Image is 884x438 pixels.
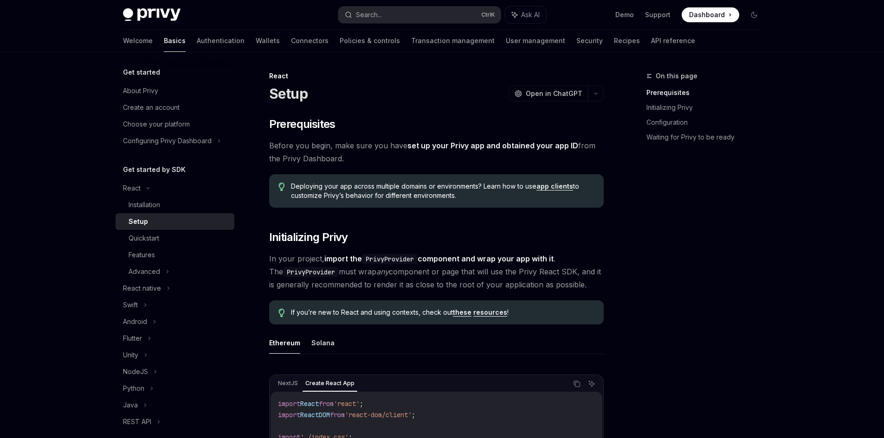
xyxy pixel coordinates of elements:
div: Quickstart [129,233,159,244]
a: Create an account [116,99,234,116]
a: Initializing Privy [646,100,769,115]
div: React native [123,283,161,294]
button: Ethereum [269,332,300,354]
div: NextJS [275,378,301,389]
span: On this page [656,70,697,82]
span: ; [360,400,363,408]
span: In your project, . The must wrap component or page that will use the Privy React SDK, and it is g... [269,252,604,291]
span: Open in ChatGPT [526,89,582,98]
button: Search...CtrlK [338,6,501,23]
span: 'react-dom/client' [345,411,412,419]
span: Dashboard [689,10,725,19]
a: Features [116,247,234,263]
div: Create React App [303,378,357,389]
span: Initializing Privy [269,230,348,245]
a: Basics [164,30,186,52]
span: Ctrl K [481,11,495,19]
span: ReactDOM [300,411,330,419]
h5: Get started [123,67,160,78]
div: REST API [123,416,151,427]
div: Setup [129,216,148,227]
span: import [278,400,300,408]
button: Copy the contents from the code block [571,378,583,390]
div: Search... [356,9,382,20]
a: Quickstart [116,230,234,247]
svg: Tip [278,183,285,191]
span: If you’re new to React and using contexts, check out ! [291,308,594,317]
em: any [376,267,389,276]
a: Prerequisites [646,85,769,100]
img: dark logo [123,8,181,21]
span: from [319,400,334,408]
a: Security [576,30,603,52]
span: React [300,400,319,408]
a: Installation [116,197,234,213]
div: Create an account [123,102,180,113]
span: from [330,411,345,419]
a: Transaction management [411,30,495,52]
div: About Privy [123,85,158,96]
h5: Get started by SDK [123,164,186,175]
a: User management [506,30,565,52]
button: Solana [311,332,335,354]
a: Waiting for Privy to be ready [646,130,769,145]
strong: import the component and wrap your app with it [324,254,554,263]
div: Python [123,383,144,394]
span: Deploying your app across multiple domains or environments? Learn how to use to customize Privy’s... [291,182,594,200]
div: React [123,183,141,194]
a: resources [473,308,507,317]
a: Recipes [614,30,640,52]
div: Features [129,249,155,260]
a: API reference [651,30,695,52]
span: Prerequisites [269,117,336,132]
button: Toggle dark mode [747,7,761,22]
a: Wallets [256,30,280,52]
a: Connectors [291,30,329,52]
button: Ask AI [505,6,546,23]
a: Policies & controls [340,30,400,52]
button: Open in ChatGPT [509,86,588,102]
a: Setup [116,213,234,230]
code: PrivyProvider [283,267,339,277]
div: Flutter [123,333,142,344]
div: Configuring Privy Dashboard [123,135,212,146]
span: Ask AI [521,10,540,19]
a: Dashboard [682,7,739,22]
div: Installation [129,199,160,210]
span: import [278,411,300,419]
a: Configuration [646,115,769,130]
span: Before you begin, make sure you have from the Privy Dashboard. [269,139,604,165]
div: Java [123,400,138,411]
a: these [453,308,471,317]
a: About Privy [116,83,234,99]
a: set up your Privy app and obtained your app ID [407,141,578,151]
div: NodeJS [123,366,148,377]
span: 'react' [334,400,360,408]
svg: Tip [278,309,285,317]
a: Choose your platform [116,116,234,133]
code: PrivyProvider [362,254,418,264]
div: Unity [123,349,138,361]
div: Android [123,316,147,327]
a: Demo [615,10,634,19]
button: Ask AI [586,378,598,390]
div: Swift [123,299,138,311]
div: Choose your platform [123,119,190,130]
a: Welcome [123,30,153,52]
a: Support [645,10,671,19]
div: React [269,71,604,81]
a: Authentication [197,30,245,52]
h1: Setup [269,85,308,102]
a: app clients [536,182,573,190]
div: Advanced [129,266,160,277]
span: ; [412,411,415,419]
